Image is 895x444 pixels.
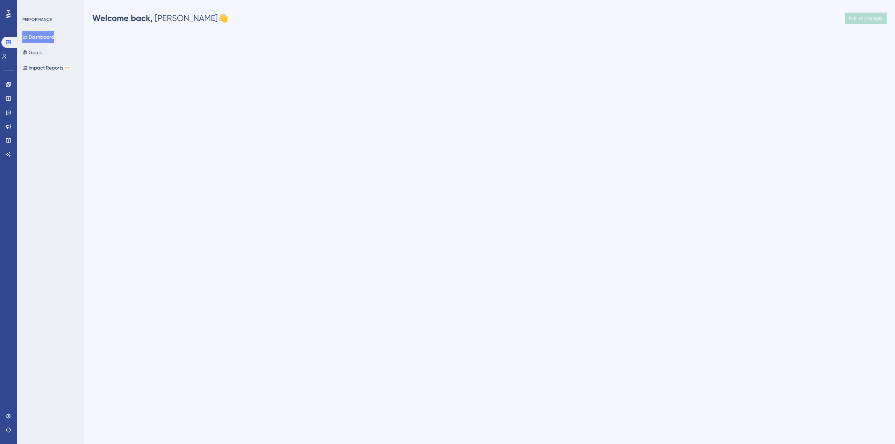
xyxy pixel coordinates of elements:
[845,13,887,24] button: Publish Changes
[22,31,54,43] button: Dashboard
[22,46,42,59] button: Goals
[92,13,153,23] span: Welcome back,
[22,61,71,74] button: Impact ReportsBETA
[92,13,228,24] div: [PERSON_NAME] 👋
[65,66,71,70] div: BETA
[22,17,52,22] div: PERFORMANCE
[849,15,882,21] span: Publish Changes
